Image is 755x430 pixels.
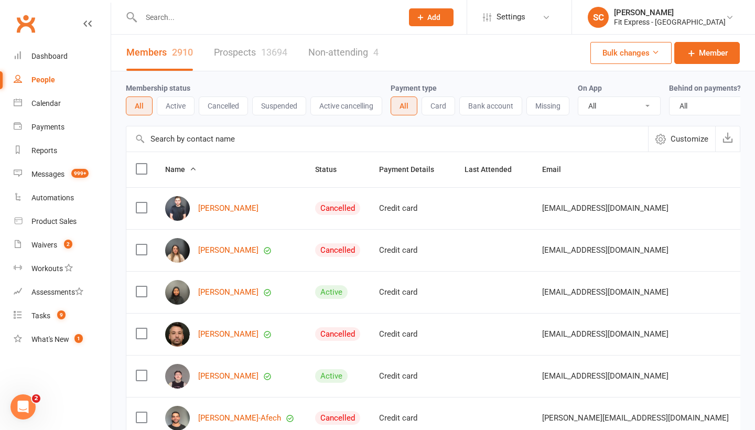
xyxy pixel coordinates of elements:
div: Cancelled [315,201,360,215]
a: Clubworx [13,10,39,37]
div: Workouts [31,264,63,273]
div: Tasks [31,311,50,320]
button: Bank account [459,96,522,115]
div: Messages [31,170,64,178]
div: Fit Express - [GEOGRAPHIC_DATA] [614,17,726,27]
div: What's New [31,335,69,343]
a: Dashboard [14,45,111,68]
span: [EMAIL_ADDRESS][DOMAIN_NAME] [542,240,668,260]
span: Status [315,165,348,174]
div: Credit card [379,204,446,213]
a: [PERSON_NAME] [198,330,258,339]
div: 13694 [261,47,287,58]
a: Workouts [14,257,111,281]
a: What's New1 [14,328,111,351]
div: Automations [31,193,74,202]
div: SC [588,7,609,28]
a: Waivers 2 [14,233,111,257]
span: Member [699,47,728,59]
span: Payment Details [379,165,446,174]
span: [EMAIL_ADDRESS][DOMAIN_NAME] [542,198,668,218]
div: Waivers [31,241,57,249]
div: 2910 [172,47,193,58]
div: Cancelled [315,411,360,425]
button: All [391,96,417,115]
span: 999+ [71,169,89,178]
a: Assessments [14,281,111,304]
button: Status [315,163,348,176]
a: Automations [14,186,111,210]
div: Product Sales [31,217,77,225]
div: Credit card [379,288,446,297]
label: On App [578,84,602,92]
span: Name [165,165,197,174]
iframe: Intercom live chat [10,394,36,420]
span: [EMAIL_ADDRESS][DOMAIN_NAME] [542,366,668,386]
span: 1 [74,334,83,343]
a: Tasks 9 [14,304,111,328]
div: Credit card [379,414,446,423]
a: Reports [14,139,111,163]
button: Add [409,8,454,26]
a: [PERSON_NAME] [198,288,258,297]
button: Customize [648,126,715,152]
div: [PERSON_NAME] [614,8,726,17]
label: Membership status [126,84,190,92]
button: Bulk changes [590,42,672,64]
span: Email [542,165,573,174]
a: [PERSON_NAME] [198,372,258,381]
span: [PERSON_NAME][EMAIL_ADDRESS][DOMAIN_NAME] [542,408,729,428]
button: Payment Details [379,163,446,176]
a: People [14,68,111,92]
button: Name [165,163,197,176]
a: Members2910 [126,35,193,71]
a: Calendar [14,92,111,115]
button: Email [542,163,573,176]
input: Search by contact name [126,126,648,152]
div: 4 [373,47,379,58]
input: Search... [138,10,395,25]
div: Payments [31,123,64,131]
button: Missing [526,96,569,115]
div: Cancelled [315,327,360,341]
label: Payment type [391,84,437,92]
span: 2 [32,394,40,403]
label: Behind on payments? [669,84,741,92]
a: Non-attending4 [308,35,379,71]
div: Active [315,369,348,383]
span: 2 [64,240,72,249]
button: Cancelled [199,96,248,115]
div: Credit card [379,330,446,339]
div: People [31,76,55,84]
span: [EMAIL_ADDRESS][DOMAIN_NAME] [542,282,668,302]
a: Messages 999+ [14,163,111,186]
div: Calendar [31,99,61,107]
button: Active [157,96,195,115]
a: Prospects13694 [214,35,287,71]
a: [PERSON_NAME] [198,246,258,255]
a: Payments [14,115,111,139]
div: Credit card [379,372,446,381]
div: Reports [31,146,57,155]
span: [EMAIL_ADDRESS][DOMAIN_NAME] [542,324,668,344]
span: Settings [497,5,525,29]
span: Last Attended [465,165,523,174]
a: [PERSON_NAME] [198,204,258,213]
span: Customize [671,133,708,145]
button: Card [422,96,455,115]
a: [PERSON_NAME]-Afech [198,414,281,423]
button: All [126,96,153,115]
a: Product Sales [14,210,111,233]
div: Cancelled [315,243,360,257]
div: Dashboard [31,52,68,60]
div: Credit card [379,246,446,255]
div: Active [315,285,348,299]
button: Active cancelling [310,96,382,115]
div: Assessments [31,288,83,296]
a: Member [674,42,740,64]
button: Last Attended [465,163,523,176]
span: 9 [57,310,66,319]
button: Suspended [252,96,306,115]
span: Add [427,13,440,21]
